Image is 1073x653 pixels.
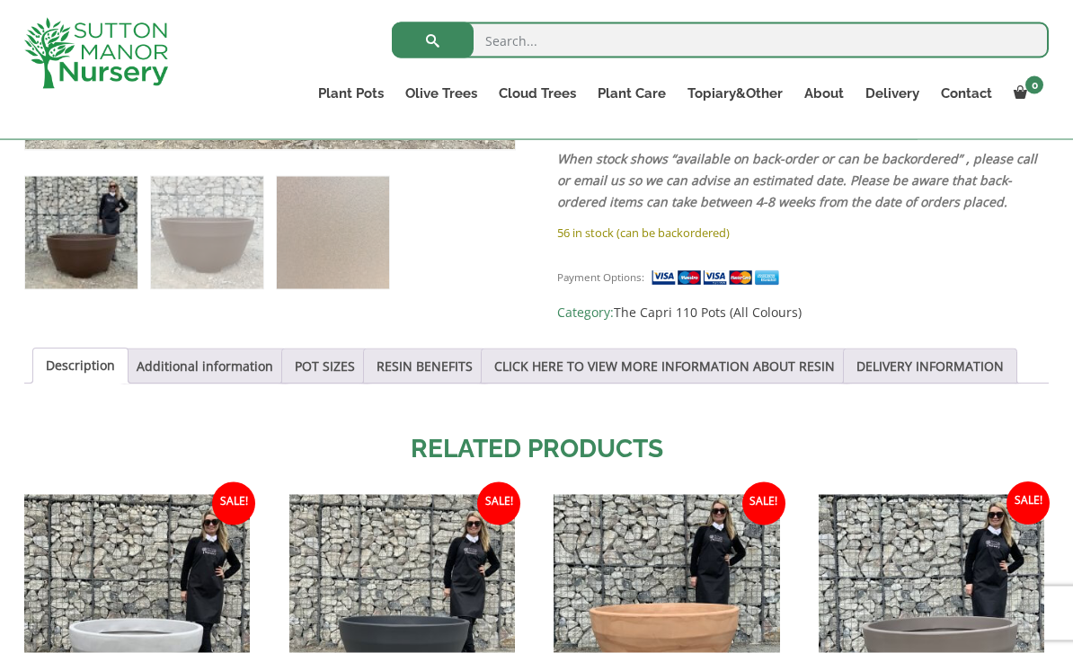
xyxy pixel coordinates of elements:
img: payment supported [651,269,785,287]
a: DELIVERY INFORMATION [856,349,1004,384]
span: Sale! [742,482,785,525]
a: Olive Trees [395,81,488,106]
a: POT SIZES [295,349,355,384]
a: Contact [930,81,1003,106]
a: Additional information [137,349,273,384]
span: Sale! [477,482,520,525]
a: Plant Care [587,81,677,106]
span: Sale! [1006,482,1050,525]
span: Category: [557,302,1049,323]
a: Topiary&Other [677,81,794,106]
input: Search... [392,22,1049,58]
a: Delivery [855,81,930,106]
em: When stock shows “available on back-order or can be backordered” , please call or email us so we ... [557,150,1037,210]
a: RESIN BENEFITS [377,349,473,384]
img: The Capri Pot 110 Colour Mocha - Image 2 [151,177,263,289]
h2: Related products [24,430,1049,468]
small: Payment Options: [557,270,644,284]
a: Cloud Trees [488,81,587,106]
span: 0 [1025,76,1043,94]
img: logo [24,18,168,89]
a: Plant Pots [307,81,395,106]
p: 56 in stock (can be backordered) [557,222,1049,243]
a: About [794,81,855,106]
a: Description [46,349,115,384]
span: Sale! [212,482,255,525]
a: 0 [1003,81,1049,106]
a: CLICK HERE TO VIEW MORE INFORMATION ABOUT RESIN [494,349,835,384]
img: The Capri Pot 110 Colour Mocha - Image 3 [277,177,389,289]
img: The Capri Pot 110 Colour Mocha [25,177,137,289]
a: The Capri 110 Pots (All Colours) [614,304,802,321]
